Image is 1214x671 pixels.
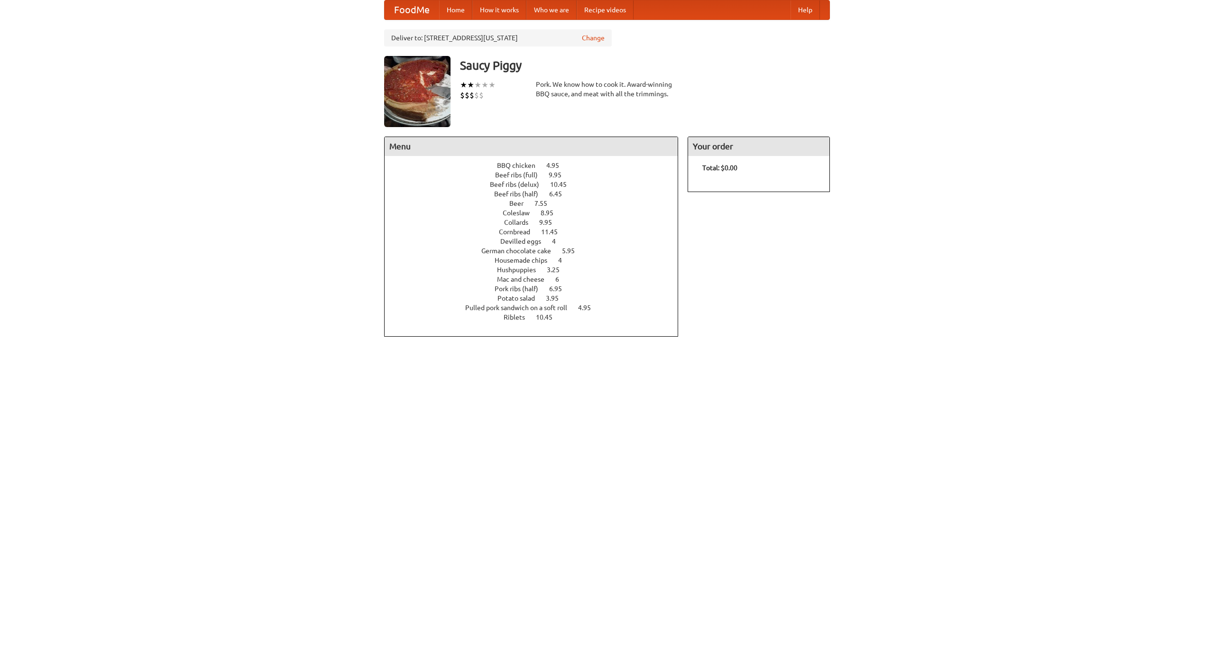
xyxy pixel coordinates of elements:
b: Total: $0.00 [702,164,737,172]
a: How it works [472,0,526,19]
div: Deliver to: [STREET_ADDRESS][US_STATE] [384,29,612,46]
span: 7.55 [534,200,557,207]
span: 10.45 [536,313,562,321]
span: Beer [509,200,533,207]
span: Cornbread [499,228,540,236]
a: Housemade chips 4 [495,257,579,264]
span: 3.95 [546,294,568,302]
div: Pork. We know how to cook it. Award-winning BBQ sauce, and meat with all the trimmings. [536,80,678,99]
span: 9.95 [539,219,561,226]
a: Potato salad 3.95 [497,294,576,302]
a: Help [791,0,820,19]
a: BBQ chicken 4.95 [497,162,577,169]
li: ★ [460,80,467,90]
a: Cornbread 11.45 [499,228,575,236]
span: 3.25 [547,266,569,274]
span: Housemade chips [495,257,557,264]
li: $ [460,90,465,101]
li: $ [479,90,484,101]
span: Riblets [504,313,534,321]
a: Pulled pork sandwich on a soft roll 4.95 [465,304,608,312]
a: Collards 9.95 [504,219,570,226]
span: Coleslaw [503,209,539,217]
span: 6.45 [549,190,571,198]
img: angular.jpg [384,56,451,127]
span: 6.95 [549,285,571,293]
span: 10.45 [550,181,576,188]
a: Beef ribs (delux) 10.45 [490,181,584,188]
span: Beef ribs (delux) [490,181,549,188]
span: Collards [504,219,538,226]
span: 9.95 [549,171,571,179]
a: Who we are [526,0,577,19]
li: ★ [481,80,488,90]
a: Devilled eggs 4 [500,238,573,245]
span: 6 [555,276,569,283]
a: Beef ribs (full) 9.95 [495,171,579,179]
h3: Saucy Piggy [460,56,830,75]
span: 4 [558,257,571,264]
span: Mac and cheese [497,276,554,283]
a: Recipe videos [577,0,634,19]
span: Beef ribs (half) [494,190,548,198]
a: Pork ribs (half) 6.95 [495,285,579,293]
a: Change [582,33,605,43]
a: FoodMe [385,0,439,19]
a: German chocolate cake 5.95 [481,247,592,255]
span: 4 [552,238,565,245]
li: ★ [474,80,481,90]
a: Mac and cheese 6 [497,276,577,283]
li: $ [474,90,479,101]
h4: Menu [385,137,678,156]
a: Beer 7.55 [509,200,565,207]
span: 4.95 [546,162,569,169]
a: Home [439,0,472,19]
li: $ [469,90,474,101]
span: Pork ribs (half) [495,285,548,293]
li: ★ [467,80,474,90]
span: Devilled eggs [500,238,551,245]
a: Coleslaw 8.95 [503,209,571,217]
span: BBQ chicken [497,162,545,169]
a: Riblets 10.45 [504,313,570,321]
a: Hushpuppies 3.25 [497,266,577,274]
span: 11.45 [541,228,567,236]
span: Pulled pork sandwich on a soft roll [465,304,577,312]
span: Hushpuppies [497,266,545,274]
span: 8.95 [541,209,563,217]
span: 4.95 [578,304,600,312]
span: 5.95 [562,247,584,255]
span: German chocolate cake [481,247,561,255]
span: Beef ribs (full) [495,171,547,179]
span: Potato salad [497,294,544,302]
a: Beef ribs (half) 6.45 [494,190,579,198]
li: $ [465,90,469,101]
h4: Your order [688,137,829,156]
li: ★ [488,80,496,90]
